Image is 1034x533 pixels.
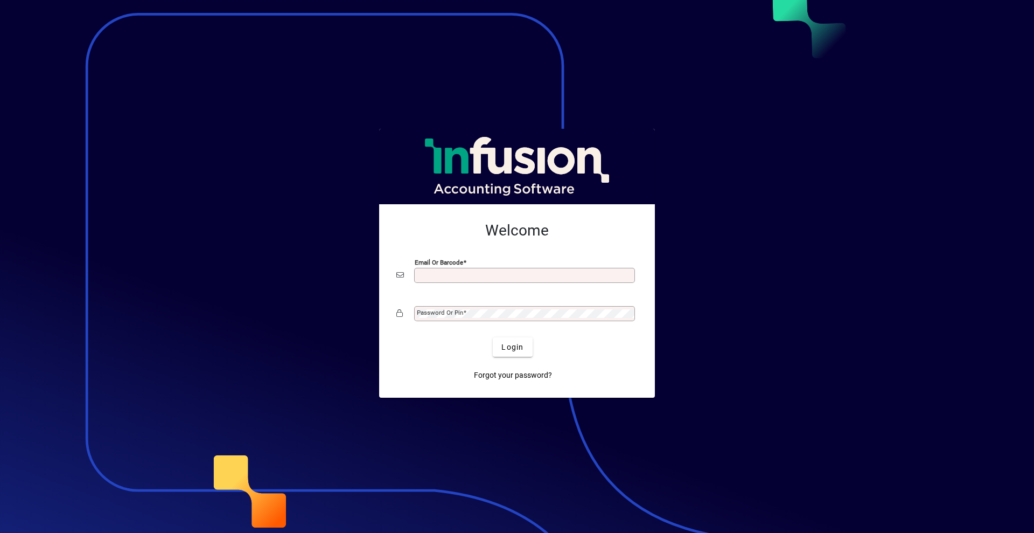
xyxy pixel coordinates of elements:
[474,370,552,381] span: Forgot your password?
[470,365,556,385] a: Forgot your password?
[493,337,532,357] button: Login
[501,342,523,353] span: Login
[415,259,463,266] mat-label: Email or Barcode
[417,309,463,316] mat-label: Password or Pin
[396,221,638,240] h2: Welcome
